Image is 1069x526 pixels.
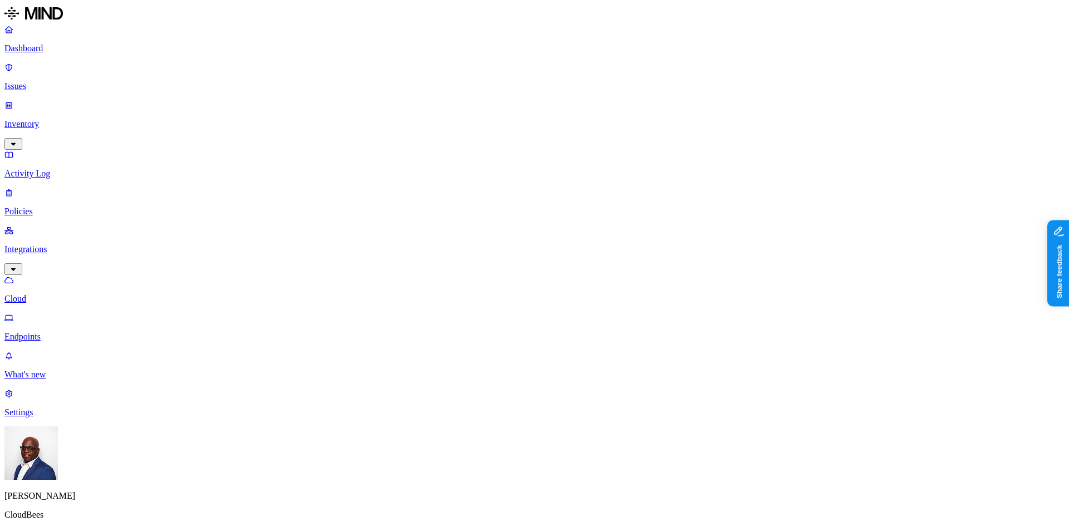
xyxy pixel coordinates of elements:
a: What's new [4,351,1065,380]
p: Activity Log [4,169,1065,179]
a: MIND [4,4,1065,24]
p: Endpoints [4,332,1065,342]
p: CloudBees [4,510,1065,520]
p: Settings [4,407,1065,417]
p: Dashboard [4,43,1065,53]
a: Cloud [4,275,1065,304]
a: Activity Log [4,150,1065,179]
img: Gregory Thomas [4,426,58,480]
img: MIND [4,4,63,22]
a: Policies [4,188,1065,217]
p: Integrations [4,244,1065,254]
p: Inventory [4,119,1065,129]
p: Policies [4,207,1065,217]
a: Dashboard [4,24,1065,53]
a: Issues [4,62,1065,91]
a: Settings [4,389,1065,417]
a: Inventory [4,100,1065,148]
a: Integrations [4,225,1065,273]
p: Issues [4,81,1065,91]
a: Endpoints [4,313,1065,342]
p: What's new [4,370,1065,380]
p: Cloud [4,294,1065,304]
